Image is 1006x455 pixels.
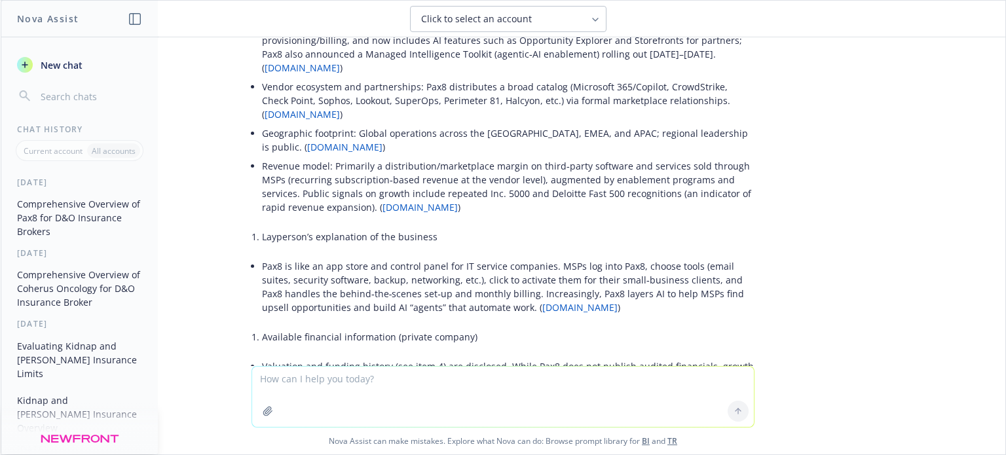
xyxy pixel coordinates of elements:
li: Layperson’s explanation of the business [262,227,754,246]
button: Click to select an account [410,6,606,32]
span: Click to select an account [421,12,532,26]
h1: Nova Assist [17,12,79,26]
a: TR [667,435,677,446]
a: [DOMAIN_NAME] [265,108,340,120]
li: Platform and technology: The marketplace integrates with common MSP tools (e.g., PSA/RMM), automa... [262,17,754,77]
p: All accounts [92,145,136,156]
span: Nova Assist can make mistakes. Explore what Nova can do: Browse prompt library for and [6,428,1000,454]
a: [DOMAIN_NAME] [382,201,458,213]
a: [DOMAIN_NAME] [542,301,618,314]
div: [DATE] [1,177,158,188]
div: Chat History [1,124,158,135]
li: Revenue model: Primarily a distribution/marketplace margin on third‑party software and services s... [262,156,754,217]
li: Geographic footprint: Global operations across the [GEOGRAPHIC_DATA], EMEA, and APAC; regional le... [262,124,754,156]
div: [DATE] [1,247,158,259]
button: Comprehensive Overview of Pax8 for D&O Insurance Brokers [12,193,147,242]
li: Available financial information (private company) [262,327,754,346]
li: Pax8 is like an app store and control panel for IT service companies. MSPs log into Pax8, choose ... [262,257,754,317]
button: Comprehensive Overview of Coherus Oncology for D&O Insurance Broker [12,264,147,313]
a: [DOMAIN_NAME] [265,62,340,74]
button: Kidnap and [PERSON_NAME] Insurance Overview [12,390,147,439]
div: [DATE] [1,444,158,455]
input: Search chats [38,87,142,105]
div: [DATE] [1,318,158,329]
span: New chat [38,58,83,72]
button: Evaluating Kidnap and [PERSON_NAME] Insurance Limits [12,335,147,384]
p: Current account [24,145,83,156]
a: [DOMAIN_NAME] [307,141,382,153]
li: Vendor ecosystem and partnerships: Pax8 distributes a broad catalog (Microsoft 365/Copilot, Crowd... [262,77,754,124]
button: New chat [12,53,147,77]
a: BI [642,435,650,446]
